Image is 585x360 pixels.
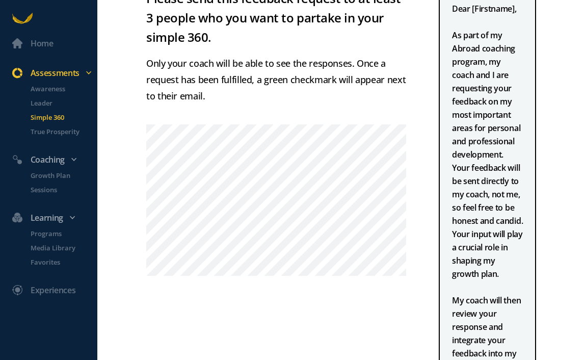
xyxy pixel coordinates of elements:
p: Media Library [31,243,95,253]
p: Growth Plan [31,170,95,181]
p: Programs [31,228,95,239]
div: Experiences [31,284,75,297]
a: Awareness [18,84,97,94]
a: Media Library [18,243,97,253]
div: Coaching [6,153,101,166]
a: Programs [18,228,97,239]
a: True Prosperity [18,126,97,137]
a: Favorites [18,257,97,267]
div: Assessments [6,66,101,80]
p: Favorites [31,257,95,267]
a: Sessions [18,185,97,195]
p: True Prosperity [31,126,95,137]
a: Growth Plan [18,170,97,181]
a: Leader [18,98,97,108]
p: Simple 360 [31,112,95,122]
p: Sessions [31,185,95,195]
p: Awareness [31,84,95,94]
div: Learning [6,211,101,224]
p: Leader [31,98,95,108]
a: Simple 360 [18,112,97,122]
p: Only your coach will be able to see the responses. Once a request has been fulfilled, a green che... [146,55,406,104]
div: Home [31,37,54,50]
